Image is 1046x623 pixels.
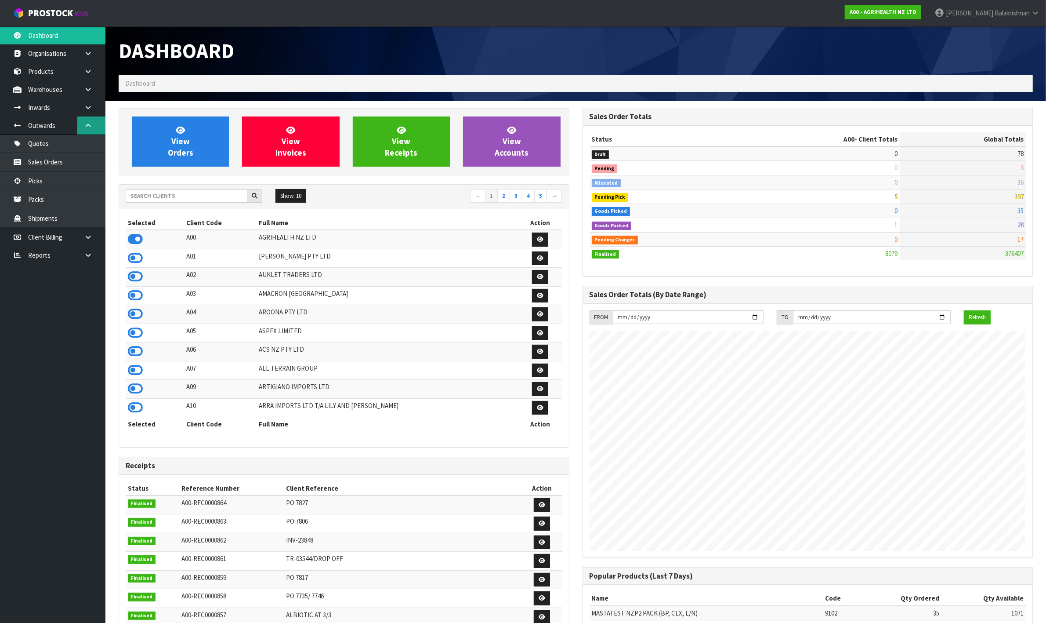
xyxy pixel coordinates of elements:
[946,9,993,17] span: [PERSON_NAME]
[126,189,247,203] input: Search clients
[590,606,823,620] td: MASTATEST NZP2 PACK (BP, CLX, L/N)
[184,417,257,431] th: Client Code
[181,536,226,544] span: A00-REC0000862
[485,189,498,203] a: 1
[894,192,898,200] span: 5
[592,193,629,202] span: Pending Pick
[964,310,991,324] button: Refresh
[861,591,941,605] th: Qty Ordered
[510,189,522,203] a: 3
[181,499,226,507] span: A00-REC0000864
[257,268,518,287] td: AUKLET TRADERS LTD
[184,342,257,361] td: A06
[257,305,518,324] td: AROONA PTY LTD
[497,189,510,203] a: 2
[894,235,898,244] span: 0
[941,606,1026,620] td: 1071
[592,207,630,216] span: Goods Picked
[590,113,1026,121] h3: Sales Order Totals
[179,481,284,495] th: Reference Number
[126,417,184,431] th: Selected
[734,132,900,146] th: - Client Totals
[470,189,485,203] a: ←
[184,361,257,380] td: A07
[518,216,562,230] th: Action
[823,606,861,620] td: 9102
[257,249,518,268] td: [PERSON_NAME] PTY LTD
[257,380,518,399] td: ARTIGIANO IMPORTS LTD
[257,230,518,249] td: AGRIHEALTH NZ LTD
[590,132,734,146] th: Status
[275,189,306,203] button: Show: 10
[257,342,518,361] td: ACS NZ PTY LTD
[845,5,921,19] a: A00 - AGRIHEALTH NZ LTD
[286,554,343,563] span: TR-03544/DROP OFF
[284,481,521,495] th: Client Reference
[941,591,1026,605] th: Qty Available
[286,611,331,619] span: ALBIOTIC AT 3/3
[275,125,306,158] span: View Invoices
[592,250,619,259] span: Finalised
[184,216,257,230] th: Client Code
[495,125,528,158] span: View Accounts
[894,207,898,215] span: 0
[257,417,518,431] th: Full Name
[126,216,184,230] th: Selected
[590,572,1026,580] h3: Popular Products (Last 7 Days)
[181,592,226,600] span: A00-REC0000858
[286,573,308,582] span: PO 7817
[385,125,417,158] span: View Receipts
[128,518,156,527] span: Finalised
[777,310,793,324] div: TO
[894,221,898,229] span: 1
[823,591,861,605] th: Code
[126,481,179,495] th: Status
[286,499,308,507] span: PO 7827
[28,7,73,19] span: ProStock
[843,135,854,143] span: A00
[592,222,632,230] span: Goods Packed
[181,554,226,563] span: A00-REC0000861
[257,216,518,230] th: Full Name
[590,291,1026,299] h3: Sales Order Totals (By Date Range)
[128,574,156,583] span: Finalised
[257,398,518,417] td: ARRA IMPORTS LTD T/A LILY AND [PERSON_NAME]
[181,517,226,525] span: A00-REC0000863
[995,9,1030,17] span: Balakrishnan
[13,7,24,18] img: cube-alt.png
[1017,235,1024,244] span: 17
[518,417,562,431] th: Action
[353,117,450,167] a: ViewReceipts
[590,591,823,605] th: Name
[592,150,609,159] span: Draft
[184,249,257,268] td: A01
[1017,178,1024,186] span: 36
[885,249,898,258] span: 8079
[128,555,156,564] span: Finalised
[900,132,1026,146] th: Global Totals
[1017,221,1024,229] span: 28
[184,380,257,399] td: A09
[128,499,156,508] span: Finalised
[592,179,621,188] span: Allocated
[522,189,535,203] a: 4
[1017,207,1024,215] span: 35
[242,117,339,167] a: ViewInvoices
[286,536,313,544] span: INV-23848
[184,286,257,305] td: A03
[592,236,638,244] span: Pending Charges
[128,537,156,546] span: Finalised
[463,117,560,167] a: ViewAccounts
[181,573,226,582] span: A00-REC0000859
[894,164,898,172] span: 0
[1014,192,1024,200] span: 197
[534,189,547,203] a: 5
[184,268,257,287] td: A02
[1021,164,1024,172] span: 8
[184,324,257,342] td: A05
[861,606,941,620] td: 35
[257,361,518,380] td: ALL TERRAIN GROUP
[125,79,155,87] span: Dashboard
[168,125,193,158] span: View Orders
[128,593,156,601] span: Finalised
